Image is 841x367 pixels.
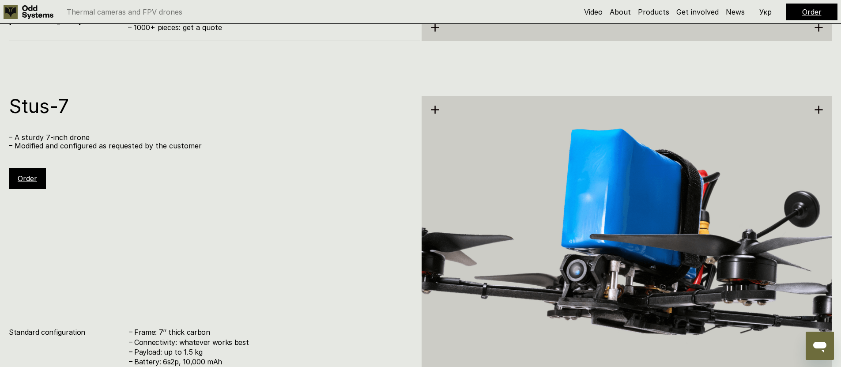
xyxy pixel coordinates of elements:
[676,8,719,16] a: Get involved
[610,8,631,16] a: About
[726,8,745,16] a: News
[759,8,772,15] p: Укр
[638,8,669,16] a: Products
[9,142,411,150] p: – Modified and configured as requested by the customer
[134,337,411,347] h4: Connectivity: whatever works best
[128,23,411,32] p: – 1000+ pieces: get a quote
[806,332,834,360] iframe: Tlačítko ke spuštění okna zpráv, probíhající konverzace
[129,327,132,337] h4: –
[802,8,822,16] a: Order
[134,357,411,367] h4: Battery: 6s2p, 10,000 mAh
[129,337,132,346] h4: –
[9,133,411,142] p: – A sturdy 7-inch drone
[18,174,37,183] a: Order
[584,8,603,16] a: Video
[67,8,182,15] p: Thermal cameras and FPV drones
[134,327,411,337] h4: Frame: 7’’ thick carbon
[134,347,411,357] h4: Payload: up to 1.5 kg
[9,96,411,116] h1: Stus-7
[129,356,132,366] h4: –
[9,327,128,337] h4: Standard configuration
[129,347,132,356] h4: –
